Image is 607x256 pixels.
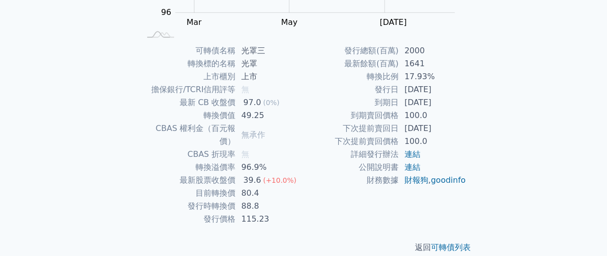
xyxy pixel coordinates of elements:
[241,130,265,139] span: 無承作
[140,187,235,200] td: 目前轉換價
[303,174,399,187] td: 財務數據
[140,200,235,213] td: 發行時轉換價
[399,174,467,187] td: ,
[140,174,235,187] td: 最新股票收盤價
[140,109,235,122] td: 轉換價值
[399,122,467,135] td: [DATE]
[303,96,399,109] td: 到期日
[235,200,303,213] td: 88.8
[235,213,303,226] td: 115.23
[140,57,235,70] td: 轉換標的名稱
[140,122,235,148] td: CBAS 權利金（百元報價）
[241,174,263,187] div: 39.6
[405,162,420,172] a: 連結
[235,70,303,83] td: 上市
[140,44,235,57] td: 可轉債名稱
[161,8,171,17] tspan: 96
[128,242,479,254] p: 返回
[399,70,467,83] td: 17.93%
[303,161,399,174] td: 公開說明書
[399,135,467,148] td: 100.0
[303,83,399,96] td: 發行日
[399,83,467,96] td: [DATE]
[303,148,399,161] td: 詳細發行辦法
[263,176,297,184] span: (+10.0%)
[235,161,303,174] td: 96.9%
[431,243,471,252] a: 可轉債列表
[235,44,303,57] td: 光罩三
[380,18,407,27] tspan: [DATE]
[241,85,249,94] span: 無
[140,148,235,161] td: CBAS 折現率
[241,149,249,159] span: 無
[187,18,202,27] tspan: Mar
[140,213,235,226] td: 發行價格
[399,109,467,122] td: 100.0
[303,122,399,135] td: 下次提前賣回日
[140,83,235,96] td: 擔保銀行/TCRI信用評等
[303,135,399,148] td: 下次提前賣回價格
[405,149,420,159] a: 連結
[303,109,399,122] td: 到期賣回價格
[303,70,399,83] td: 轉換比例
[303,44,399,57] td: 發行總額(百萬)
[399,44,467,57] td: 2000
[405,175,428,185] a: 財報狗
[140,161,235,174] td: 轉換溢價率
[140,96,235,109] td: 最新 CB 收盤價
[399,96,467,109] td: [DATE]
[235,109,303,122] td: 49.25
[241,96,263,109] div: 97.0
[303,57,399,70] td: 最新餘額(百萬)
[235,187,303,200] td: 80.4
[431,175,466,185] a: goodinfo
[263,99,280,107] span: (0%)
[399,57,467,70] td: 1641
[140,70,235,83] td: 上市櫃別
[235,57,303,70] td: 光罩
[282,18,298,27] tspan: May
